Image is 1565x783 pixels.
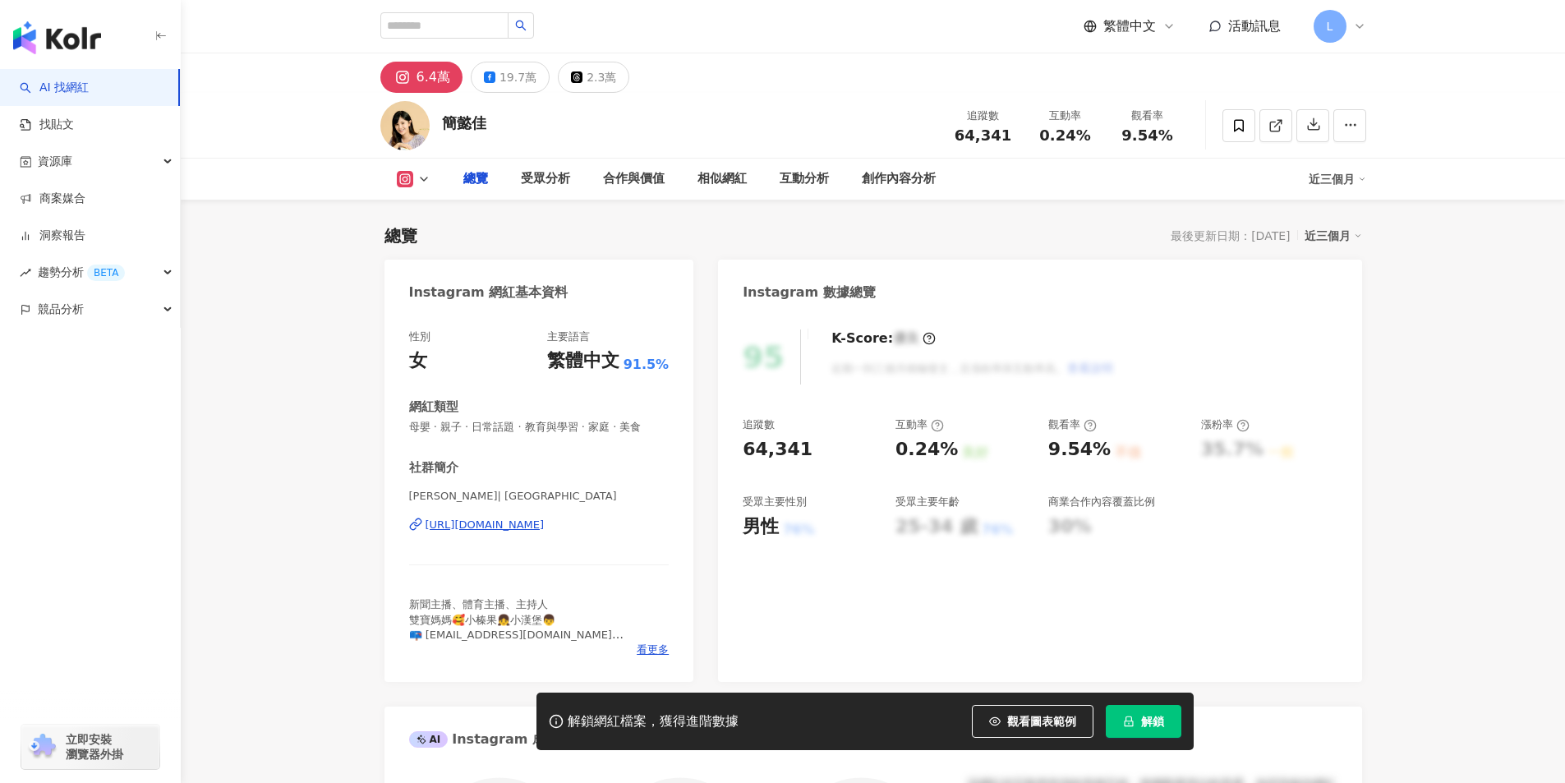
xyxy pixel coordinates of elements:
span: 立即安裝 瀏覽器外掛 [66,732,123,762]
div: 追蹤數 [743,417,775,432]
span: 解鎖 [1141,715,1164,728]
div: 相似網紅 [697,169,747,189]
div: BETA [87,265,125,281]
img: logo [13,21,101,54]
div: 追蹤數 [952,108,1015,124]
span: 新聞主播、體育主播、主持人 雙寶媽媽🥰小榛果👧小漢堡👦 📪 [EMAIL_ADDRESS][DOMAIN_NAME] [DOMAIN_NAME][PERSON_NAME]👇 [409,598,624,656]
div: 受眾主要性別 [743,495,807,509]
div: 64,341 [743,437,812,463]
div: Instagram 數據總覽 [743,283,876,302]
img: chrome extension [26,734,58,760]
div: 總覽 [463,169,488,189]
div: 觀看率 [1116,108,1179,124]
button: 6.4萬 [380,62,463,93]
a: 商案媒合 [20,191,85,207]
span: 91.5% [624,356,670,374]
div: 女 [409,348,427,374]
div: 19.7萬 [499,66,536,89]
span: search [515,20,527,31]
div: 漲粉率 [1201,417,1250,432]
span: 資源庫 [38,143,72,180]
div: 觀看率 [1048,417,1097,432]
span: [PERSON_NAME]| [GEOGRAPHIC_DATA] [409,489,670,504]
div: 互動分析 [780,169,829,189]
span: 趨勢分析 [38,254,125,291]
button: 解鎖 [1106,705,1181,738]
div: 簡懿佳 [442,113,486,133]
span: 64,341 [955,127,1011,144]
div: 繁體中文 [547,348,619,374]
div: Instagram 網紅基本資料 [409,283,568,302]
div: K-Score : [831,329,936,348]
div: 主要語言 [547,329,590,344]
div: 男性 [743,514,779,540]
div: 0.24% [895,437,958,463]
a: 找貼文 [20,117,74,133]
div: 互動率 [1034,108,1097,124]
span: 觀看圖表範例 [1007,715,1076,728]
div: 互動率 [895,417,944,432]
span: 母嬰 · 親子 · 日常話題 · 教育與學習 · 家庭 · 美食 [409,420,670,435]
span: 競品分析 [38,291,84,328]
button: 觀看圖表範例 [972,705,1093,738]
a: chrome extension立即安裝 瀏覽器外掛 [21,725,159,769]
span: 0.24% [1039,127,1090,144]
div: 解鎖網紅檔案，獲得進階數據 [568,713,739,730]
div: 2.3萬 [587,66,616,89]
span: 9.54% [1121,127,1172,144]
div: 總覽 [384,224,417,247]
div: 性別 [409,329,430,344]
button: 19.7萬 [471,62,550,93]
a: searchAI 找網紅 [20,80,89,96]
div: 受眾主要年齡 [895,495,960,509]
button: 2.3萬 [558,62,629,93]
img: KOL Avatar [380,101,430,150]
div: 近三個月 [1305,225,1362,246]
span: 繁體中文 [1103,17,1156,35]
a: 洞察報告 [20,228,85,244]
div: 創作內容分析 [862,169,936,189]
div: 社群簡介 [409,459,458,477]
div: 9.54% [1048,437,1111,463]
a: [URL][DOMAIN_NAME] [409,518,670,532]
div: 近三個月 [1309,166,1366,192]
div: 受眾分析 [521,169,570,189]
div: 網紅類型 [409,398,458,416]
div: 最後更新日期：[DATE] [1171,229,1290,242]
div: 6.4萬 [417,66,450,89]
span: L [1327,17,1333,35]
div: 合作與價值 [603,169,665,189]
span: 看更多 [637,643,669,657]
span: rise [20,267,31,279]
div: [URL][DOMAIN_NAME] [426,518,545,532]
span: 活動訊息 [1228,18,1281,34]
div: 商業合作內容覆蓋比例 [1048,495,1155,509]
span: lock [1123,716,1135,727]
